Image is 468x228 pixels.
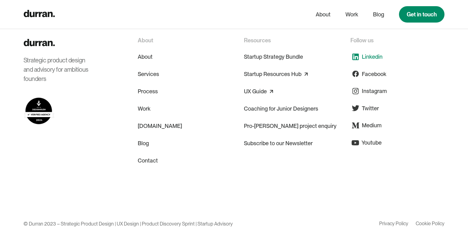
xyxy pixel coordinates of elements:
a: Pro-[PERSON_NAME] project enquiry [244,119,336,133]
a: Startup Strategy Bundle [244,49,303,64]
a: Process [138,84,158,99]
a: Instagram [350,84,387,99]
div: Follow us [350,36,374,44]
a: Services [138,67,159,82]
a: [DOMAIN_NAME] [138,119,182,133]
a: Work [345,9,358,20]
a: Startup Resources Hub [244,69,301,79]
div: Medium [362,121,382,129]
a: Subscribe to our Newsletter [244,136,313,151]
a: Coaching for Junior Designers [244,101,318,116]
div: Youtube [362,138,382,147]
a: UX Guide [244,87,267,96]
a: Blog [138,136,149,151]
img: Durran on DesignRush [24,96,54,126]
div: About [138,36,153,44]
a: About [138,49,153,64]
a: Twitter [350,101,379,116]
a: Youtube [350,135,382,150]
a: Linkedin [350,49,383,64]
div: Linkedin [362,53,383,61]
a: Work [138,101,150,116]
a: Facebook [350,66,386,81]
a: Cookie Policy [416,220,444,227]
a: Privacy Policy [379,220,408,227]
a: Get in touch [399,6,444,23]
a: About [316,9,331,20]
div: Instagram [362,87,387,95]
div: Strategic product design and advisory for ambitious founders [24,56,95,83]
a: home [24,8,55,20]
a: Contact [138,153,158,168]
div: Facebook [362,70,386,78]
div: Resources [244,36,271,44]
a: Medium [350,118,382,133]
div: Twitter [362,104,379,112]
a: Blog [373,9,384,20]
